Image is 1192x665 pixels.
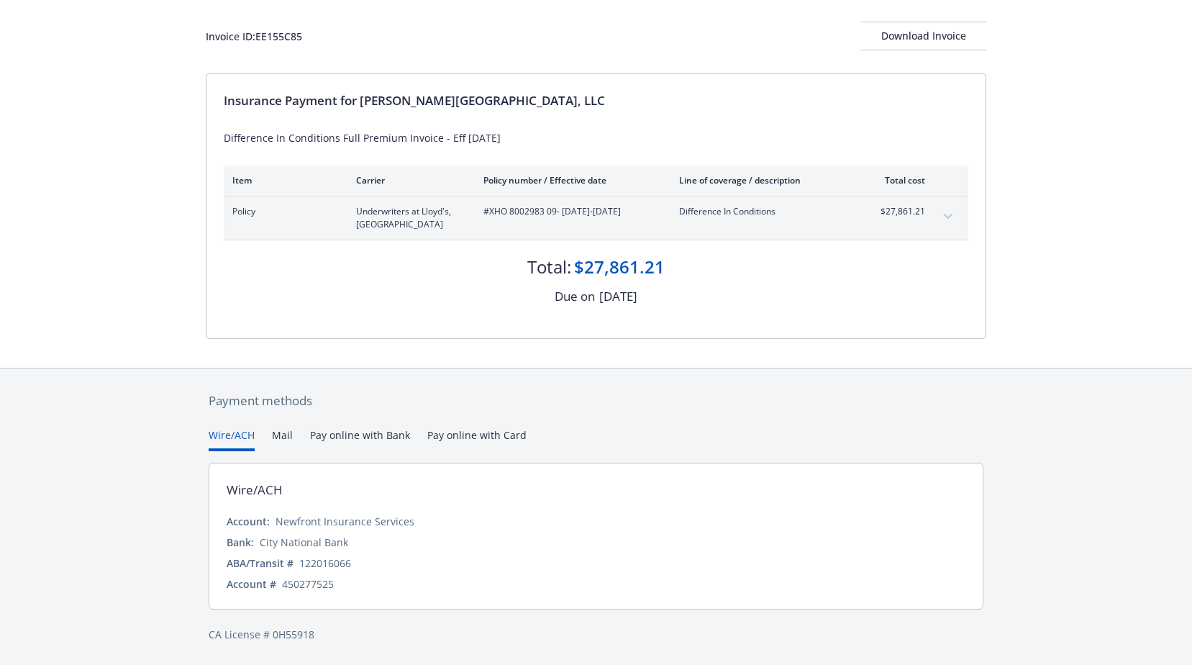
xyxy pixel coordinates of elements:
div: Due on [555,287,595,306]
div: Item [232,174,333,186]
div: [DATE] [599,287,637,306]
span: Difference In Conditions [679,205,848,218]
span: Underwriters at Lloyd's, [GEOGRAPHIC_DATA] [356,205,460,231]
span: Policy [232,205,333,218]
div: Newfront Insurance Services [276,514,414,529]
div: 122016066 [299,556,351,571]
div: Invoice ID: EE155C85 [206,29,302,44]
span: $27,861.21 [871,205,925,218]
div: Bank: [227,535,254,550]
div: CA License # 0H55918 [209,627,983,642]
span: #XHO 8002983 09 - [DATE]-[DATE] [483,205,656,218]
div: Difference In Conditions Full Premium Invoice - Eff [DATE] [224,130,968,145]
div: Insurance Payment for [PERSON_NAME][GEOGRAPHIC_DATA], LLC [224,91,968,110]
button: Pay online with Bank [310,427,410,451]
button: expand content [937,205,960,228]
button: Mail [272,427,293,451]
div: 450277525 [282,576,334,592]
div: Policy number / Effective date [483,174,656,186]
div: PolicyUnderwriters at Lloyd's, [GEOGRAPHIC_DATA]#XHO 8002983 09- [DATE]-[DATE]Difference In Condi... [224,196,968,240]
div: Account # [227,576,276,592]
button: Download Invoice [860,22,986,50]
div: Account: [227,514,270,529]
div: Total: [527,255,571,279]
button: Wire/ACH [209,427,255,451]
div: Payment methods [209,392,983,410]
div: City National Bank [260,535,348,550]
div: ABA/Transit # [227,556,294,571]
div: Carrier [356,174,460,186]
div: Line of coverage / description [679,174,848,186]
div: Total cost [871,174,925,186]
div: $27,861.21 [574,255,665,279]
button: Pay online with Card [427,427,527,451]
div: Wire/ACH [227,481,283,499]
